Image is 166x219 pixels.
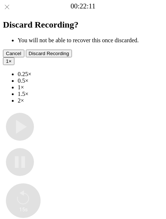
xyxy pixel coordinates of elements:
h2: Discard Recording? [3,20,163,30]
li: 0.5× [18,78,163,84]
li: 0.25× [18,71,163,78]
button: Cancel [3,50,24,57]
button: Discard Recording [26,50,72,57]
li: 1× [18,84,163,91]
span: 1 [6,58,8,64]
a: 00:22:11 [70,2,96,10]
li: 2× [18,97,163,104]
li: You will not be able to recover this once discarded. [18,37,163,44]
button: 1× [3,57,14,65]
li: 1.5× [18,91,163,97]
